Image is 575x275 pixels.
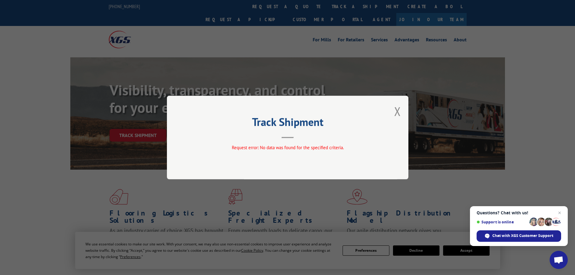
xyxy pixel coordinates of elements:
span: Questions? Chat with us! [477,210,561,215]
span: Request error: No data was found for the specified criteria. [232,145,343,150]
span: Close chat [556,209,563,216]
span: Support is online [477,220,527,224]
div: Open chat [550,251,568,269]
h2: Track Shipment [197,118,378,129]
div: Chat with XGS Customer Support [477,230,561,242]
span: Chat with XGS Customer Support [492,233,553,238]
button: Close modal [394,103,401,119]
